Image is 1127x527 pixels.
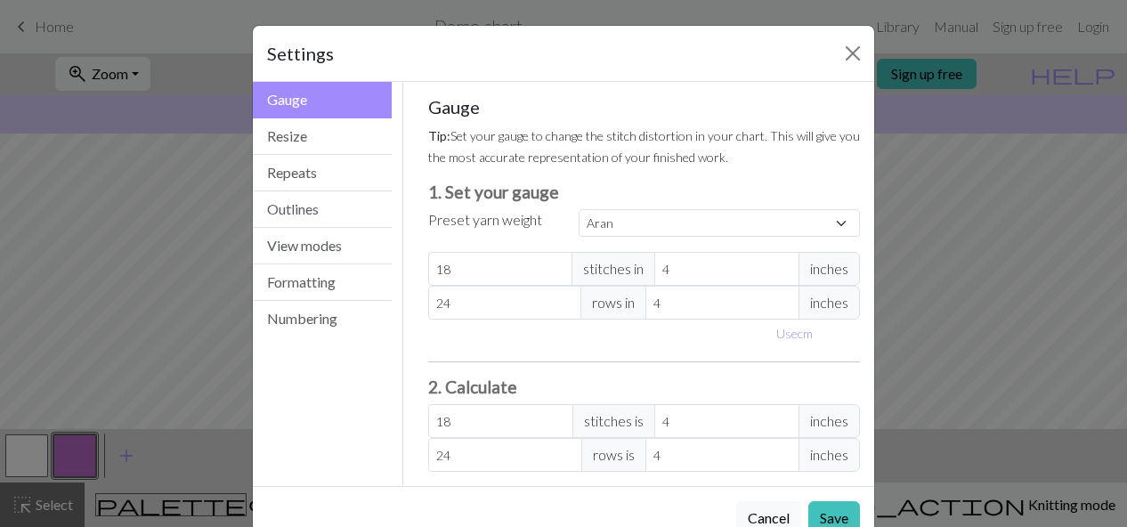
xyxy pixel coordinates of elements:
[768,320,821,347] button: Usecm
[267,40,334,67] h5: Settings
[253,118,392,155] button: Resize
[799,252,860,286] span: inches
[572,404,655,438] span: stitches is
[428,209,542,231] label: Preset yarn weight
[572,252,655,286] span: stitches in
[253,191,392,228] button: Outlines
[428,128,450,143] strong: Tip:
[799,404,860,438] span: inches
[580,286,646,320] span: rows in
[253,228,392,264] button: View modes
[799,286,860,320] span: inches
[839,39,867,68] button: Close
[253,155,392,191] button: Repeats
[428,182,861,202] h3: 1. Set your gauge
[581,438,646,472] span: rows is
[428,128,860,165] small: Set your gauge to change the stitch distortion in your chart. This will give you the most accurat...
[799,438,860,472] span: inches
[253,264,392,301] button: Formatting
[428,377,861,397] h3: 2. Calculate
[253,301,392,336] button: Numbering
[253,82,392,118] button: Gauge
[428,96,861,118] h5: Gauge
